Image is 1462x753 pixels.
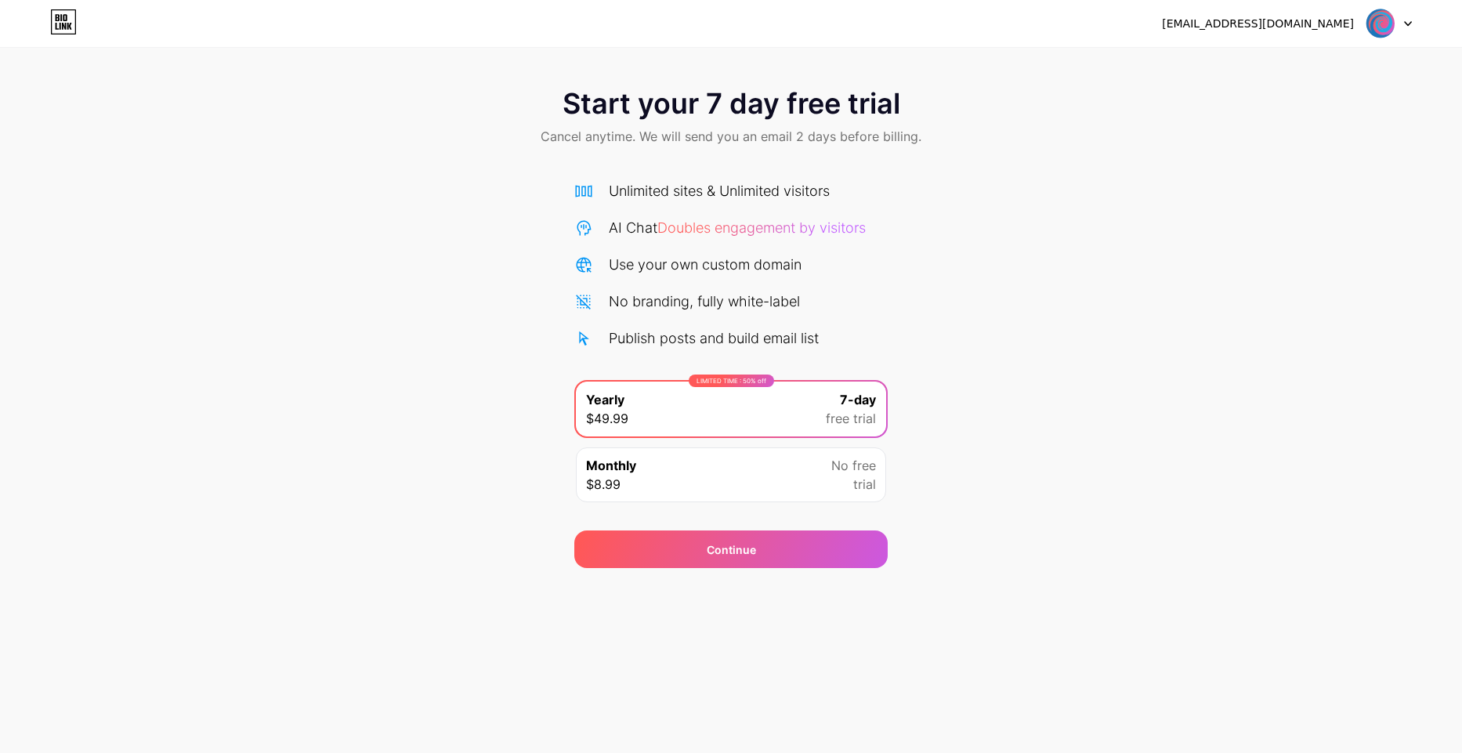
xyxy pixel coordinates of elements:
div: Unlimited sites & Unlimited visitors [609,180,830,201]
div: Publish posts and build email list [609,328,819,349]
div: LIMITED TIME : 50% off [689,375,774,387]
span: trial [853,475,876,494]
div: No branding, fully white-label [609,291,800,312]
span: Yearly [586,390,624,409]
div: [EMAIL_ADDRESS][DOMAIN_NAME] [1162,16,1354,32]
img: Team Ergo [1366,9,1395,38]
div: Continue [707,541,756,558]
span: $8.99 [586,475,621,494]
span: Doubles engagement by visitors [657,219,866,236]
span: $49.99 [586,409,628,428]
span: Start your 7 day free trial [563,88,900,119]
span: Cancel anytime. We will send you an email 2 days before billing. [541,127,921,146]
span: free trial [826,409,876,428]
div: AI Chat [609,217,866,238]
span: 7-day [840,390,876,409]
span: Monthly [586,456,636,475]
div: Use your own custom domain [609,254,802,275]
span: No free [831,456,876,475]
